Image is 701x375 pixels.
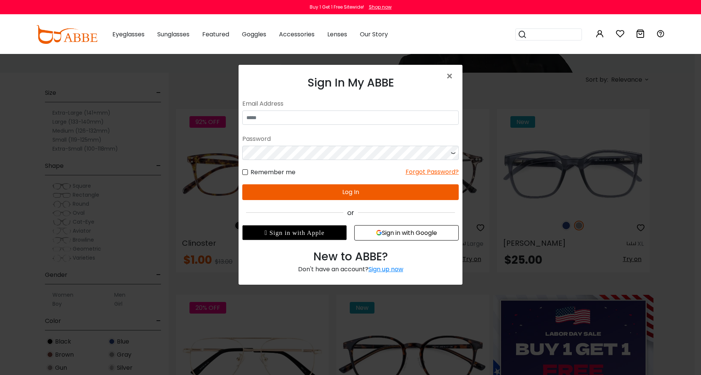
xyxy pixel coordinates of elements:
[130,200,165,209] div: Sign up now
[446,71,456,82] button: Close
[446,68,456,84] span: ×
[4,120,220,135] button: Log In
[167,103,220,112] div: Forgot Password?
[4,103,57,112] label: Remember me
[369,4,392,10] div: Shop now
[4,32,220,46] div: Email Address
[4,67,220,81] div: Password
[360,30,388,39] span: Our Story
[4,143,220,153] div: or
[36,25,97,44] img: abbeglasses.com
[157,30,189,39] span: Sunglasses
[4,200,220,209] div: Don't have an account?
[327,30,347,39] span: Lenses
[4,160,108,175] div: Sign in with Apple
[4,183,220,200] div: New to ABBE?
[310,4,364,10] div: Buy 1 Get 1 Free Sitewide!
[112,30,145,39] span: Eyeglasses
[4,11,220,25] h3: Sign In My ABBE
[116,160,220,176] button: Sign in with Google
[242,30,266,39] span: Goggles
[202,30,229,39] span: Featured
[279,30,315,39] span: Accessories
[365,4,392,10] a: Shop now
